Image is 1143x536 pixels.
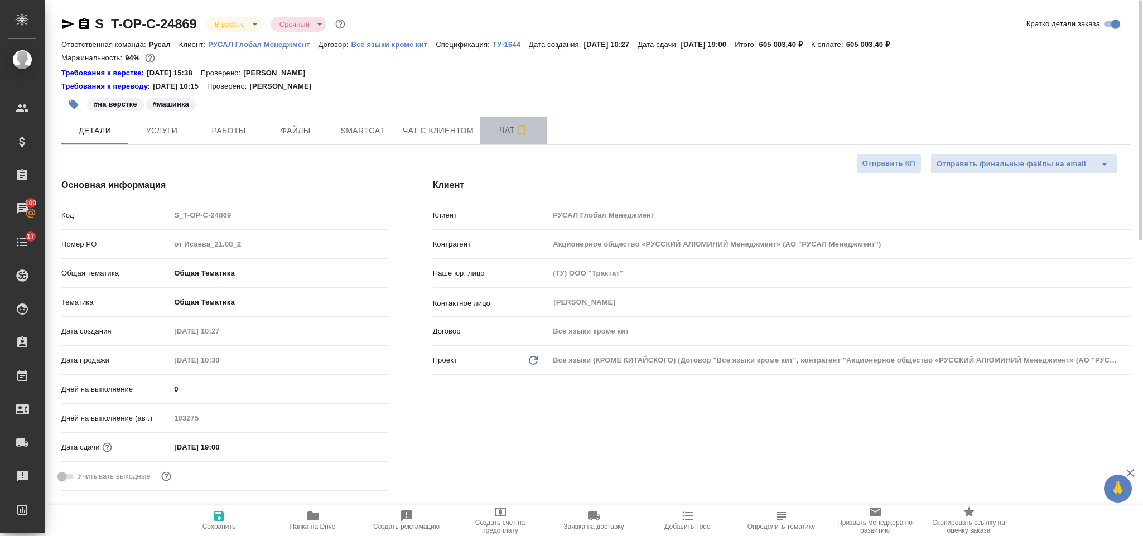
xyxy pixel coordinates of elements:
[61,54,125,62] p: Маржинальность:
[78,17,91,31] button: Скопировать ссылку
[433,298,549,309] p: Контактное лицо
[515,124,528,137] svg: Подписаться
[61,384,170,395] p: Дней на выполнение
[493,40,529,49] p: ТУ-1644
[149,40,179,49] p: Русал
[1026,18,1100,30] span: Кратко детали заказа
[208,40,319,49] p: РУСАЛ Глобал Менеджмент
[487,123,541,137] span: Чат
[638,40,681,49] p: Дата сдачи:
[549,265,1131,281] input: Пустое поле
[201,67,244,79] p: Проверено:
[170,410,388,426] input: Пустое поле
[735,505,828,536] button: Определить тематику
[549,207,1131,223] input: Пустое поле
[930,154,1092,174] button: Отправить финальные файлы на email
[159,469,173,484] button: Выбери, если сб и вс нужно считать рабочими днями для выполнения заказа.
[922,505,1016,536] button: Скопировать ссылку на оценку заказа
[143,51,157,65] button: 32088.00 RUB;
[584,40,638,49] p: [DATE] 10:27
[930,154,1117,174] div: split button
[170,352,268,368] input: Пустое поле
[61,413,170,424] p: Дней на выполнение (авт.)
[206,17,262,32] div: В работе
[78,471,151,482] span: Учитывать выходные
[20,231,41,242] span: 17
[433,355,457,366] p: Проект
[360,505,454,536] button: Создать рекламацию
[249,81,320,92] p: [PERSON_NAME]
[351,39,436,49] a: Все языки кроме кит
[243,67,314,79] p: [PERSON_NAME]
[436,40,492,49] p: Спецификация:
[145,99,197,108] span: машинка
[202,124,255,138] span: Работы
[3,195,42,223] a: 100
[549,323,1131,339] input: Пустое поле
[1104,475,1132,503] button: 🙏
[147,67,201,79] p: [DATE] 15:38
[61,17,75,31] button: Скопировать ссылку для ЯМессенджера
[170,381,388,397] input: ✎ Введи что-нибудь
[433,239,549,250] p: Контрагент
[125,54,142,62] p: 94%
[641,505,735,536] button: Добавить Todo
[172,505,266,536] button: Сохранить
[61,297,170,308] p: Тематика
[862,157,915,170] span: Отправить КП
[493,39,529,49] a: ТУ-1644
[153,81,207,92] p: [DATE] 10:15
[929,519,1009,534] span: Скопировать ссылку на оценку заказа
[135,124,189,138] span: Услуги
[61,67,147,79] div: Нажми, чтобы открыть папку с инструкцией
[266,505,360,536] button: Папка на Drive
[61,92,86,117] button: Добавить тэг
[61,40,149,49] p: Ответственная команда:
[937,158,1086,171] span: Отправить финальные файлы на email
[61,67,147,79] a: Требования к верстке:
[460,519,541,534] span: Создать счет на предоплату
[95,16,197,31] a: S_T-OP-C-24869
[664,523,710,530] span: Добавить Todo
[835,519,915,534] span: Призвать менеджера по развитию
[811,40,846,49] p: К оплате:
[373,523,440,530] span: Создать рекламацию
[828,505,922,536] button: Призвать менеджера по развитию
[61,210,170,221] p: Код
[170,236,388,252] input: Пустое поле
[61,81,153,92] div: Нажми, чтобы открыть папку с инструкцией
[61,81,153,92] a: Требования к переводу:
[747,523,815,530] span: Определить тематику
[433,210,549,221] p: Клиент
[759,40,811,49] p: 605 003,40 ₽
[170,264,388,283] div: Общая Тематика
[61,178,388,192] h4: Основная информация
[18,197,44,209] span: 100
[276,20,313,29] button: Срочный
[179,40,208,49] p: Клиент:
[61,268,170,279] p: Общая тематика
[563,523,624,530] span: Заявка на доставку
[433,268,549,279] p: Наше юр. лицо
[856,154,922,173] button: Отправить КП
[333,17,348,31] button: Доп статусы указывают на важность/срочность заказа
[3,228,42,256] a: 17
[269,124,322,138] span: Файлы
[170,293,388,312] div: Общая Тематика
[547,505,641,536] button: Заявка на доставку
[681,40,735,49] p: [DATE] 19:00
[68,124,122,138] span: Детали
[208,39,319,49] a: РУСАЛ Глобал Менеджмент
[61,355,170,366] p: Дата продажи
[61,326,170,337] p: Дата создания
[211,20,248,29] button: В работе
[61,442,100,453] p: Дата сдачи
[100,440,114,455] button: Если добавить услуги и заполнить их объемом, то дата рассчитается автоматически
[549,351,1131,370] div: Все языки (КРОМЕ КИТАЙСКОГО) (Договор "Все языки кроме кит", контрагент "Акционерное общество «РУ...
[735,40,759,49] p: Итого:
[403,124,474,138] span: Чат с клиентом
[351,40,436,49] p: Все языки кроме кит
[207,81,250,92] p: Проверено:
[170,323,268,339] input: Пустое поле
[433,326,549,337] p: Договор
